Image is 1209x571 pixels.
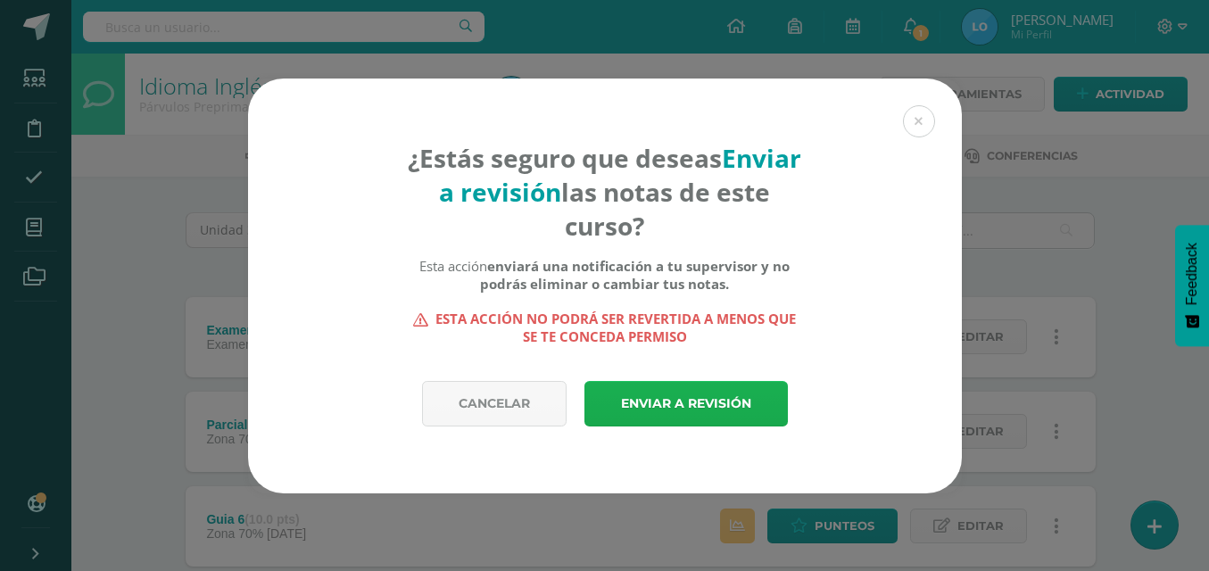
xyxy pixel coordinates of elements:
[480,257,790,293] b: enviará una notificación a tu supervisor y no podrás eliminar o cambiar tus notas.
[1175,225,1209,346] button: Feedback - Mostrar encuesta
[439,141,801,209] strong: Enviar a revisión
[1184,243,1200,305] span: Feedback
[407,141,802,243] h4: ¿Estás seguro que deseas las notas de este curso?
[584,381,788,426] a: Enviar a revisión
[422,381,567,426] a: Cancelar
[903,105,935,137] button: Close (Esc)
[407,257,802,293] div: Esta acción
[407,310,802,345] strong: Esta acción no podrá ser revertida a menos que se te conceda permiso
